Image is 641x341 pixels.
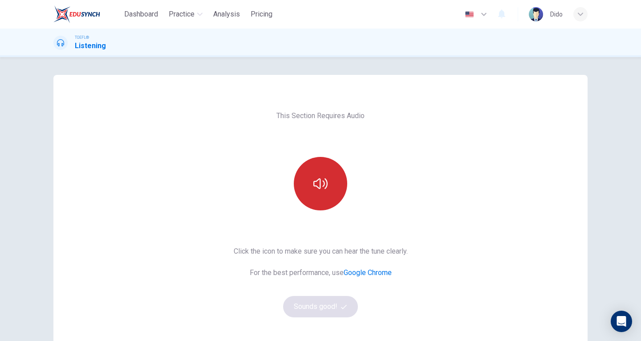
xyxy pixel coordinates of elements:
span: Dashboard [124,9,158,20]
div: Open Intercom Messenger [611,311,632,332]
span: Pricing [251,9,272,20]
img: EduSynch logo [53,5,100,23]
a: EduSynch logo [53,5,121,23]
span: Analysis [213,9,240,20]
button: Practice [165,6,206,22]
span: Practice [169,9,195,20]
div: Dido [550,9,563,20]
span: This Section Requires Audio [276,111,365,121]
button: Dashboard [121,6,162,22]
span: For the best performance, use [234,267,408,278]
span: TOEFL® [75,34,89,41]
h1: Listening [75,41,106,51]
img: Profile picture [529,7,543,21]
span: Click the icon to make sure you can hear the tune clearly. [234,246,408,257]
button: Pricing [247,6,276,22]
img: en [464,11,475,18]
a: Google Chrome [344,268,392,277]
button: Analysis [210,6,243,22]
